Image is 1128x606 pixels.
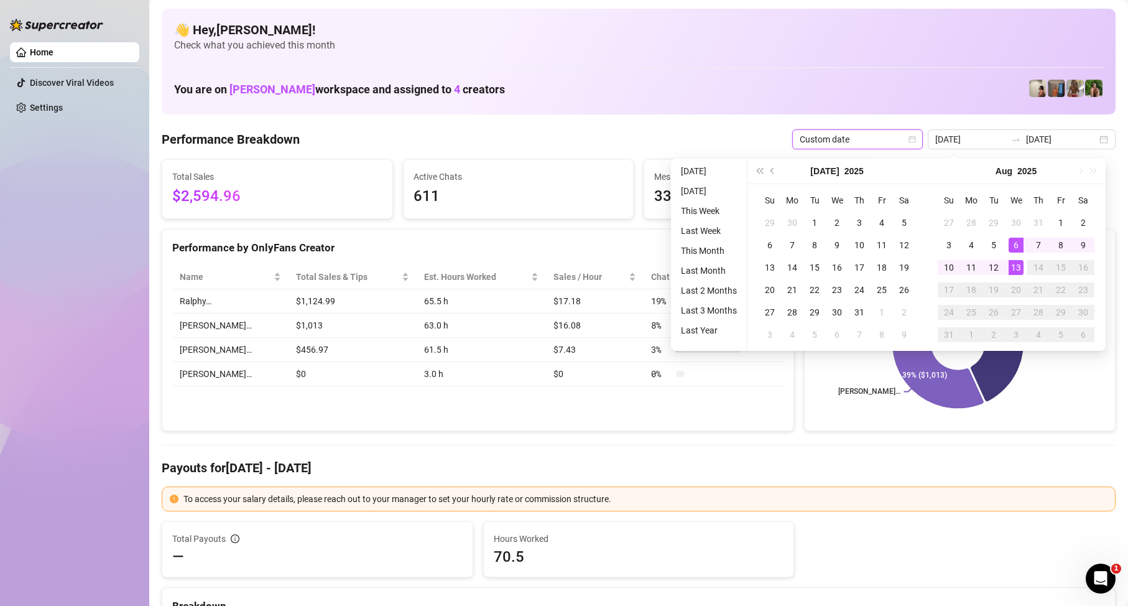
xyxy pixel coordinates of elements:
td: 2025-07-16 [826,256,848,279]
th: Fr [871,189,893,212]
th: Sales / Hour [546,265,644,289]
a: Home [30,47,53,57]
div: 1 [964,327,979,342]
img: Ralphy [1029,80,1047,97]
div: 26 [897,282,912,297]
td: 2025-07-06 [759,234,781,256]
span: Chat Conversion [651,270,766,284]
div: 29 [986,215,1001,230]
td: 2025-08-07 [1027,234,1050,256]
div: 12 [897,238,912,253]
div: 29 [807,305,822,320]
img: Wayne [1048,80,1065,97]
div: 2 [830,215,844,230]
button: Choose a month [810,159,839,184]
td: 2025-07-14 [781,256,803,279]
div: 20 [762,282,777,297]
td: 63.0 h [417,314,546,338]
td: 2025-08-08 [871,324,893,346]
td: $1,124.99 [289,289,417,314]
li: [DATE] [676,184,742,198]
td: 2025-07-08 [803,234,826,256]
input: End date [1026,133,1097,146]
div: 29 [1053,305,1068,320]
div: 31 [1031,215,1046,230]
th: Fr [1050,189,1072,212]
td: $16.08 [546,314,644,338]
div: 5 [807,327,822,342]
div: 13 [1009,260,1024,275]
td: 2025-06-30 [781,212,803,234]
div: 3 [941,238,956,253]
td: $0 [546,362,644,386]
td: 2025-07-31 [1027,212,1050,234]
div: 8 [874,327,889,342]
span: 4 [454,83,460,96]
span: Active Chats [414,170,624,184]
th: We [1005,189,1027,212]
div: 28 [1031,305,1046,320]
div: 17 [852,260,867,275]
td: $456.97 [289,338,417,362]
td: 2025-09-01 [960,324,982,346]
span: 8 % [651,319,671,332]
span: swap-right [1011,134,1021,144]
div: 21 [1031,282,1046,297]
div: 2 [897,305,912,320]
td: 2025-07-27 [938,212,960,234]
td: 2025-08-04 [960,234,982,256]
div: 7 [785,238,800,253]
div: 2 [1076,215,1091,230]
td: 2025-07-24 [848,279,871,301]
div: 6 [1076,327,1091,342]
td: 2025-08-16 [1072,256,1094,279]
th: Th [848,189,871,212]
td: 2025-08-23 [1072,279,1094,301]
td: 2025-08-15 [1050,256,1072,279]
td: 2025-08-25 [960,301,982,324]
img: Nathaniel [1085,80,1103,97]
td: 2025-06-29 [759,212,781,234]
div: 12 [986,260,1001,275]
div: 19 [897,260,912,275]
td: 2025-08-27 [1005,301,1027,324]
th: We [826,189,848,212]
td: $0 [289,362,417,386]
div: 1 [1053,215,1068,230]
button: Choose a month [996,159,1012,184]
div: 27 [1009,305,1024,320]
span: — [172,547,184,567]
div: 4 [785,327,800,342]
a: Settings [30,103,63,113]
td: 2025-08-12 [982,256,1005,279]
div: 5 [1053,327,1068,342]
td: 2025-08-19 [982,279,1005,301]
div: 23 [830,282,844,297]
td: [PERSON_NAME]… [172,338,289,362]
th: Tu [982,189,1005,212]
div: 25 [874,282,889,297]
div: 24 [852,282,867,297]
div: 22 [1053,282,1068,297]
td: 2025-09-03 [1005,324,1027,346]
td: 2025-08-26 [982,301,1005,324]
div: 20 [1009,282,1024,297]
div: Est. Hours Worked [424,270,529,284]
td: 2025-08-11 [960,256,982,279]
td: 2025-08-10 [938,256,960,279]
li: Last Year [676,323,742,338]
div: 15 [1053,260,1068,275]
li: Last 3 Months [676,303,742,318]
span: 19 % [651,294,671,308]
span: Hours Worked [494,532,784,546]
td: 2025-09-06 [1072,324,1094,346]
th: Mo [781,189,803,212]
th: Mo [960,189,982,212]
th: Th [1027,189,1050,212]
div: 11 [964,260,979,275]
div: 22 [807,282,822,297]
span: exclamation-circle [170,495,178,503]
div: 16 [830,260,844,275]
td: 2025-07-29 [803,301,826,324]
span: calendar [908,136,916,143]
